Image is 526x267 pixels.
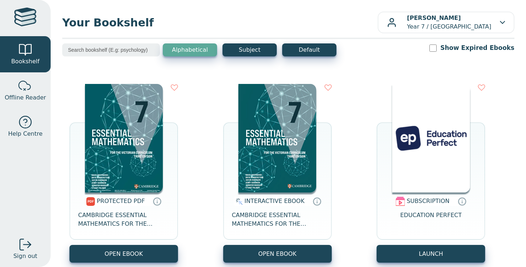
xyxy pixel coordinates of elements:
button: Subject [222,43,277,56]
button: [PERSON_NAME]Year 7 / [GEOGRAPHIC_DATA] [378,12,514,33]
span: PROTECTED PDF [97,198,145,204]
img: 72d1a00a-2440-4d08-b23c-fe2119b8f9a7.png [392,84,470,192]
input: Search bookshelf (E.g: psychology) [62,43,160,56]
span: Help Centre [8,130,42,138]
a: Digital subscriptions can include coursework, exercises and interactive content. Subscriptions ar... [458,197,466,206]
span: INTERACTIVE EBOOK [245,198,305,204]
span: CAMBRIDGE ESSENTIAL MATHEMATICS FOR THE VICTORIAN CURRICULUM YEAR 7 3E [78,211,169,228]
a: Interactive eBooks are accessed online via the publisher’s portal. They contain interactive resou... [313,197,321,205]
span: Offline Reader [5,93,46,102]
button: LAUNCH [377,245,485,263]
button: Default [282,43,336,56]
img: pdf.svg [86,197,95,206]
a: OPEN EBOOK [69,245,178,263]
span: Your Bookshelf [62,14,378,31]
span: Sign out [13,252,37,260]
span: CAMBRIDGE ESSENTIAL MATHEMATICS FOR THE VICTORIAN CURRICULUM YEAR 7 EBOOK 3E [232,211,323,228]
span: Bookshelf [11,57,39,66]
button: OPEN EBOOK [223,245,332,263]
img: subscription.svg [396,197,405,206]
span: EDUCATION PERFECT [400,211,462,228]
b: [PERSON_NAME] [407,14,461,21]
p: Year 7 / [GEOGRAPHIC_DATA] [407,14,491,31]
img: 38f61441-8c7b-47c1-b281-f2cfadf3619f.jpg [85,84,163,192]
img: interactive.svg [234,197,243,206]
label: Show Expired Ebooks [440,43,514,52]
img: a4cdec38-c0cf-47c5-bca4-515c5eb7b3e9.png [238,84,316,192]
button: Alphabetical [163,43,217,56]
a: Protected PDFs cannot be printed, copied or shared. They can be accessed online through Education... [153,197,161,205]
span: SUBSCRIPTION [407,198,449,204]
